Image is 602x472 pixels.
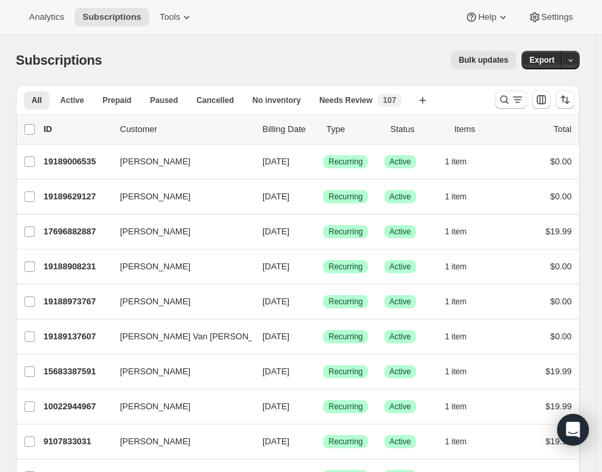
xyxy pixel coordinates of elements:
span: Subscriptions [16,53,102,67]
span: [PERSON_NAME] [120,225,191,238]
span: 1 item [445,331,467,342]
span: Prepaid [102,95,131,106]
span: Active [390,261,411,272]
span: Recurring [328,191,363,202]
span: Recurring [328,296,363,307]
span: Needs Review [319,95,373,106]
span: No inventory [253,95,301,106]
span: [DATE] [262,331,289,341]
span: [DATE] [262,191,289,201]
span: 1 item [445,401,467,412]
div: 19189137607[PERSON_NAME] Van [PERSON_NAME][DATE]SuccessRecurringSuccessActive1 item$0.00 [44,327,572,346]
span: [PERSON_NAME] [120,190,191,203]
span: [PERSON_NAME] [120,295,191,308]
button: 1 item [445,152,481,171]
span: [DATE] [262,436,289,446]
span: 1 item [445,191,467,202]
span: Recurring [328,226,363,237]
span: [DATE] [262,401,289,411]
span: Bulk updates [459,55,508,65]
button: [PERSON_NAME] Van [PERSON_NAME] [112,326,244,347]
button: Subscriptions [75,8,149,26]
button: Create new view [412,91,433,110]
div: 19188973767[PERSON_NAME][DATE]SuccessRecurringSuccessActive1 item$0.00 [44,292,572,311]
span: [PERSON_NAME] Van [PERSON_NAME] [120,330,280,343]
p: 9107833031 [44,435,109,448]
button: Search and filter results [495,90,527,109]
button: Settings [520,8,581,26]
span: Cancelled [196,95,234,106]
button: 1 item [445,222,481,241]
span: $19.99 [545,226,572,236]
span: Recurring [328,366,363,377]
button: Help [457,8,517,26]
span: Active [390,296,411,307]
p: 15683387591 [44,365,109,378]
div: IDCustomerBilling DateTypeStatusItemsTotal [44,123,572,136]
div: 10022944967[PERSON_NAME][DATE]SuccessRecurringSuccessActive1 item$19.99 [44,397,572,416]
span: Recurring [328,261,363,272]
button: [PERSON_NAME] [112,221,244,242]
span: Recurring [328,156,363,167]
button: Customize table column order and visibility [532,90,551,109]
p: 17696882887 [44,225,109,238]
span: [PERSON_NAME] [120,435,191,448]
span: 1 item [445,156,467,167]
span: Analytics [29,12,64,22]
button: [PERSON_NAME] [112,151,244,172]
span: $19.99 [545,401,572,411]
span: Active [390,401,411,412]
button: 1 item [445,432,481,451]
button: 1 item [445,327,481,346]
div: Open Intercom Messenger [557,414,589,446]
p: Total [554,123,572,136]
button: 1 item [445,187,481,206]
span: 1 item [445,366,467,377]
span: $19.99 [545,366,572,376]
p: 19189629127 [44,190,109,203]
span: $0.00 [550,156,572,166]
span: Recurring [328,436,363,447]
span: Active [390,226,411,237]
span: [DATE] [262,296,289,306]
button: 1 item [445,257,481,276]
span: [DATE] [262,261,289,271]
p: 19189006535 [44,155,109,168]
span: Active [390,436,411,447]
button: 1 item [445,292,481,311]
button: [PERSON_NAME] [112,256,244,277]
button: Export [522,51,562,69]
span: Active [390,331,411,342]
span: Recurring [328,331,363,342]
span: 1 item [445,296,467,307]
p: Billing Date [262,123,316,136]
span: Help [478,12,496,22]
div: Items [454,123,508,136]
div: 19189629127[PERSON_NAME][DATE]SuccessRecurringSuccessActive1 item$0.00 [44,187,572,206]
div: 9107833031[PERSON_NAME][DATE]SuccessRecurringSuccessActive1 item$19.99 [44,432,572,451]
span: 1 item [445,226,467,237]
span: 107 [383,95,396,106]
button: Sort the results [556,90,574,109]
p: Status [390,123,444,136]
p: 19188973767 [44,295,109,308]
span: Settings [541,12,573,22]
button: 1 item [445,362,481,381]
span: $0.00 [550,261,572,271]
button: Analytics [21,8,72,26]
span: $0.00 [550,191,572,201]
button: [PERSON_NAME] [112,396,244,417]
span: All [32,95,42,106]
button: [PERSON_NAME] [112,361,244,382]
span: [DATE] [262,226,289,236]
button: [PERSON_NAME] [112,291,244,312]
p: Customer [120,123,252,136]
button: [PERSON_NAME] [112,431,244,452]
span: Active [390,156,411,167]
span: 1 item [445,261,467,272]
p: ID [44,123,109,136]
span: 1 item [445,436,467,447]
button: Bulk updates [451,51,516,69]
div: 17696882887[PERSON_NAME][DATE]SuccessRecurringSuccessActive1 item$19.99 [44,222,572,241]
span: Active [390,366,411,377]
